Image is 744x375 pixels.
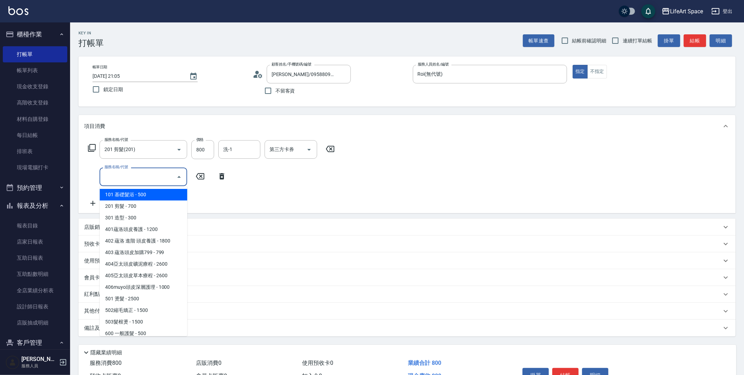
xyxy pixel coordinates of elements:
div: 預收卡販賣 [79,236,736,252]
input: YYYY/MM/DD hh:mm [93,70,182,82]
button: 結帳 [684,34,706,47]
h2: Key In [79,31,104,35]
label: 顧客姓名/手機號碼/編號 [272,62,312,67]
p: 店販銷售 [84,224,105,231]
a: 店販抽成明細 [3,315,67,331]
button: 客戶管理 [3,334,67,352]
button: 掛單 [658,34,680,47]
span: 502縮毛矯正 - 1500 [100,305,187,316]
h3: 打帳單 [79,38,104,48]
a: 互助日報表 [3,250,67,266]
p: 會員卡銷售 [84,274,110,281]
span: 403 蘊洛頭皮加購799 - 799 [100,247,187,258]
span: 使用預收卡 0 [302,360,333,366]
a: 報表目錄 [3,218,67,234]
a: 材料自購登錄 [3,111,67,127]
span: 600 一般護髮 - 500 [100,328,187,339]
div: 項目消費 [79,115,736,137]
div: 其他付款方式入金可用餘額: 0 [79,303,736,320]
span: 404亞太頭皮礦泥療程 - 2600 [100,258,187,270]
a: 打帳單 [3,46,67,62]
label: 價格 [196,137,204,142]
p: 其他付款方式 [84,307,149,315]
span: 101 基礎髮浴 - 500 [100,189,187,200]
button: LifeArt Space [659,4,706,19]
button: Open [173,144,185,155]
label: 服務名稱/代號 [104,137,128,142]
p: 預收卡販賣 [84,240,110,248]
img: Person [6,355,20,369]
label: 服務人員姓名/編號 [418,62,449,67]
a: 現金收支登錄 [3,79,67,95]
button: save [641,4,655,18]
p: 使用預收卡 [84,257,110,265]
span: 301 造型 - 300 [100,212,187,224]
div: 會員卡銷售 [79,269,736,286]
p: 備註及來源 [84,325,110,332]
button: Close [173,171,185,183]
span: 服務消費 800 [90,360,122,366]
a: 排班表 [3,143,67,159]
div: 備註及來源 [79,320,736,336]
div: 使用預收卡 [79,252,736,269]
a: 互助點數明細 [3,266,67,282]
span: 503髮根燙 - 1500 [100,316,187,328]
a: 店家日報表 [3,234,67,250]
a: 現場電腦打卡 [3,159,67,176]
span: 402 蘊洛 進階 頭皮養護 - 1800 [100,235,187,247]
a: 每日結帳 [3,127,67,143]
span: 501 燙髮 - 2500 [100,293,187,305]
a: 全店業績分析表 [3,282,67,299]
img: Logo [8,6,28,15]
button: Open [303,144,315,155]
span: 406muyo頭皮深層護理 - 1000 [100,281,187,293]
span: 業績合計 800 [408,360,441,366]
span: 不留客資 [275,87,295,95]
div: 店販銷售 [79,219,736,236]
span: 405亞太頭皮草本療程 - 2600 [100,270,187,281]
button: 登出 [709,5,736,18]
button: 報表及分析 [3,197,67,215]
label: 服務名稱/代號 [104,164,128,170]
span: 401蘊洛頭皮養護 - 1200 [100,224,187,235]
span: 201 剪髮 - 700 [100,200,187,212]
h5: [PERSON_NAME] [21,356,57,363]
button: 櫃檯作業 [3,25,67,43]
a: 設計師日報表 [3,299,67,315]
span: 連續打單結帳 [623,37,652,45]
button: 指定 [573,65,588,79]
p: 隱藏業績明細 [90,349,122,356]
button: 帳單速查 [523,34,554,47]
div: LifeArt Space [670,7,703,16]
span: 結帳前確認明細 [572,37,607,45]
label: 帳單日期 [93,64,107,70]
a: 高階收支登錄 [3,95,67,111]
p: 服務人員 [21,363,57,369]
p: 紅利點數 [84,291,126,298]
span: 店販消費 0 [196,360,221,366]
button: 不指定 [587,65,607,79]
span: 鎖定日期 [103,86,123,93]
button: 明細 [710,34,732,47]
p: 項目消費 [84,123,105,130]
div: 紅利點數剩餘點數: 0 [79,286,736,303]
button: Choose date, selected date is 2025-09-16 [185,68,202,85]
a: 帳單列表 [3,62,67,79]
button: 預約管理 [3,179,67,197]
